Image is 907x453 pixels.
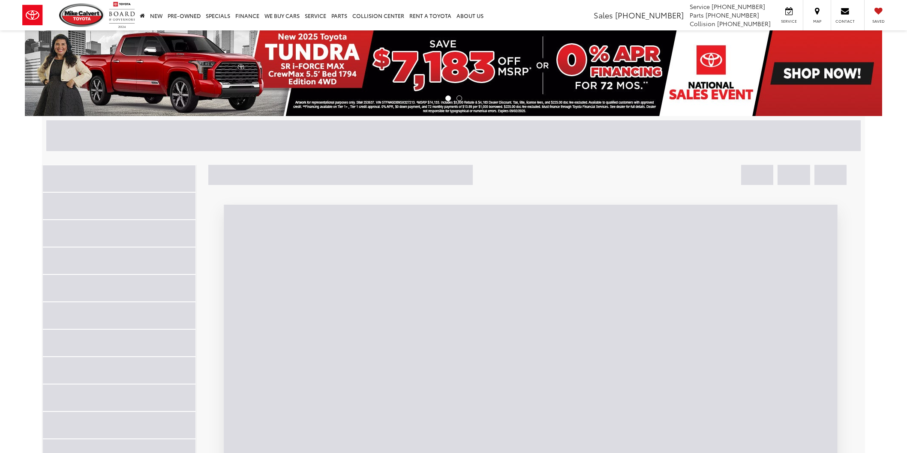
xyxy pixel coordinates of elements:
span: [PHONE_NUMBER] [712,2,765,11]
span: [PHONE_NUMBER] [717,19,771,28]
span: Map [808,18,826,24]
span: Service [779,18,799,24]
span: [PHONE_NUMBER] [615,9,684,21]
span: Parts [690,11,704,19]
span: Contact [835,18,855,24]
img: Mike Calvert Toyota [59,3,105,27]
span: Service [690,2,710,11]
span: Sales [594,9,613,21]
span: Collision [690,19,715,28]
span: [PHONE_NUMBER] [706,11,759,19]
img: New 2025 Toyota Tundra [25,30,882,116]
span: Saved [869,18,888,24]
